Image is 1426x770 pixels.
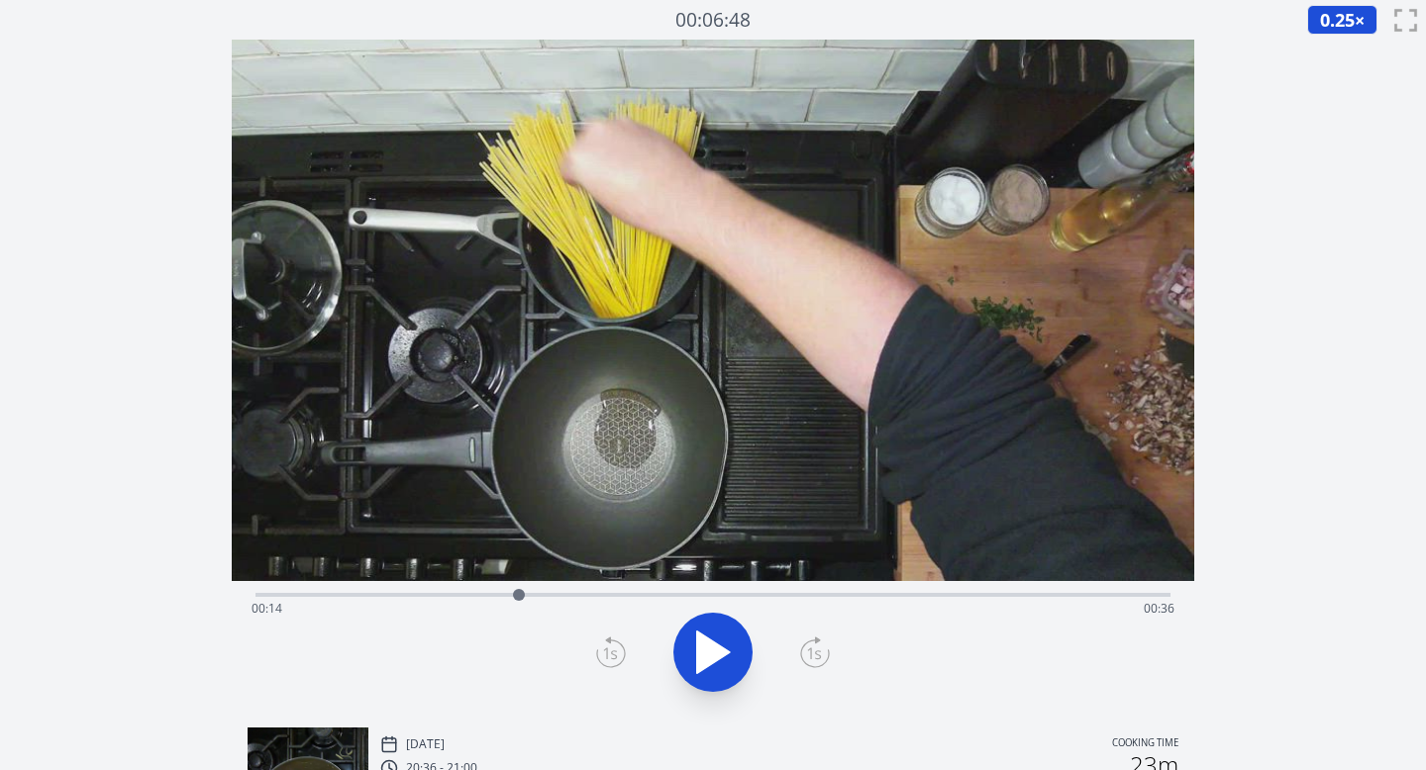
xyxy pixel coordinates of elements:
p: Cooking time [1112,735,1178,753]
span: 0.25 [1320,8,1355,32]
span: 00:36 [1144,600,1174,617]
p: [DATE] [406,736,445,752]
a: 00:06:48 [675,6,751,35]
span: 00:14 [252,600,282,617]
button: 0.25× [1307,5,1377,35]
